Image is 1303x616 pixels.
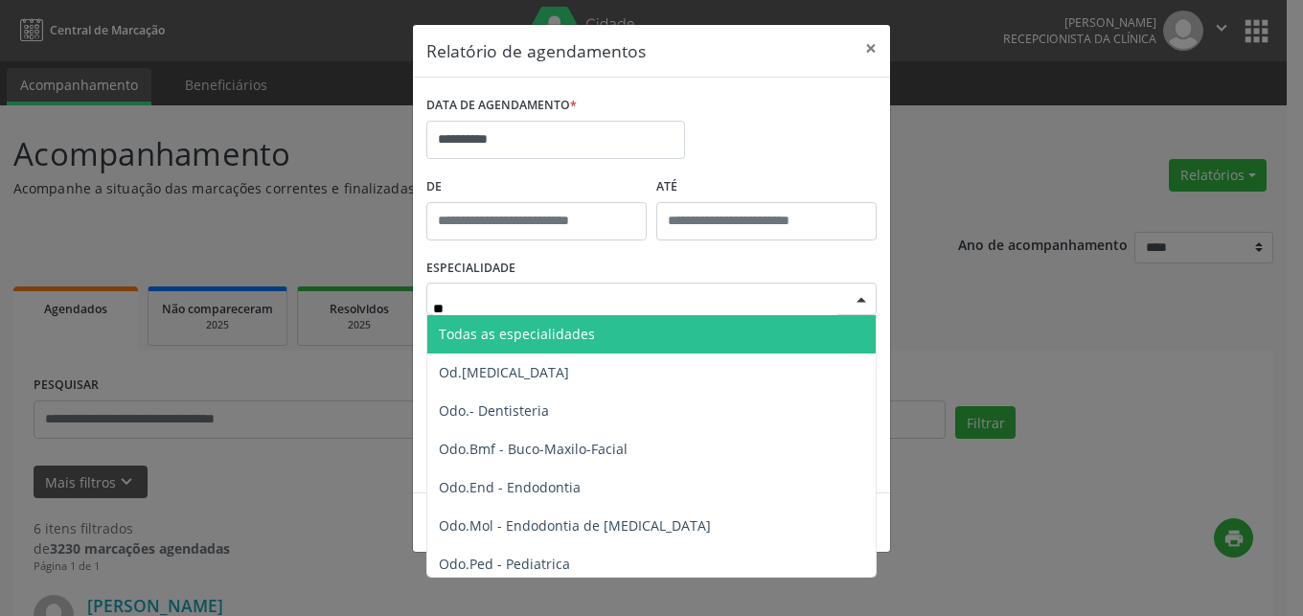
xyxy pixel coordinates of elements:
label: DATA DE AGENDAMENTO [426,91,577,121]
span: Odo.End - Endodontia [439,478,581,496]
span: Todas as especialidades [439,325,595,343]
label: ATÉ [656,172,877,202]
h5: Relatório de agendamentos [426,38,646,63]
label: ESPECIALIDADE [426,254,515,284]
span: Odo.Mol - Endodontia de [MEDICAL_DATA] [439,516,711,535]
span: Odo.Ped - Pediatrica [439,555,570,573]
label: De [426,172,647,202]
button: Close [852,25,890,72]
span: Od.[MEDICAL_DATA] [439,363,569,381]
span: Odo.Bmf - Buco-Maxilo-Facial [439,440,628,458]
span: Odo.- Dentisteria [439,401,549,420]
